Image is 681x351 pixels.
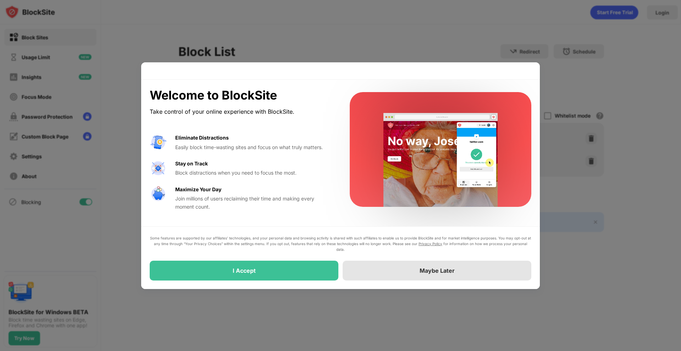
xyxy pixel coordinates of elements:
div: Maximize Your Day [175,186,221,193]
div: Some features are supported by our affiliates’ technologies, and your personal data and browsing ... [150,235,531,252]
img: value-avoid-distractions.svg [150,134,167,151]
div: I Accept [233,267,256,274]
div: Take control of your online experience with BlockSite. [150,107,333,117]
div: Eliminate Distractions [175,134,229,142]
a: Privacy Policy [419,242,442,246]
div: Block distractions when you need to focus the most. [175,169,333,177]
div: Stay on Track [175,160,208,168]
div: Easily block time-wasting sites and focus on what truly matters. [175,143,333,151]
div: Join millions of users reclaiming their time and making every moment count. [175,195,333,211]
div: Maybe Later [420,267,455,274]
img: value-safe-time.svg [150,186,167,203]
div: Welcome to BlockSite [150,88,333,103]
img: value-focus.svg [150,160,167,177]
